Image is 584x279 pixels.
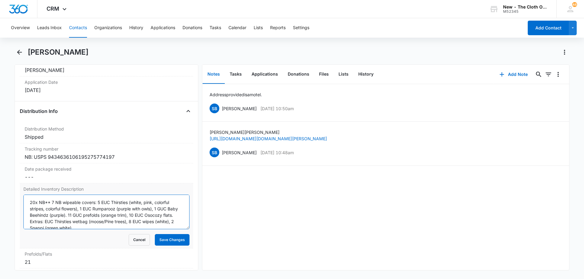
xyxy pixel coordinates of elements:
button: Donations [182,18,202,38]
span: SB [210,104,219,113]
button: Leads Inbox [37,18,62,38]
div: notifications count [572,2,577,7]
div: NB: USPS 9434636106195275774197 [25,153,188,161]
label: Prefolds/Flats [25,251,188,257]
button: Back [15,47,24,57]
p: [PERSON_NAME] [222,149,257,156]
div: [PERSON_NAME] [25,66,188,74]
button: Close [183,106,193,116]
label: Tracking number [25,146,188,152]
button: History [129,18,143,38]
button: Notes [203,65,225,84]
button: Tasks [210,18,221,38]
button: Applications [151,18,175,38]
p: [DATE] 10:50am [260,105,294,112]
button: Settings [293,18,309,38]
button: Tasks [225,65,247,84]
div: account name [503,5,547,9]
textarea: 20x NB** 7 NB wipeable covers: 5 EUC Thirsties (white, pink, colorful stripes, colorful flowers),... [23,195,189,229]
button: Contacts [69,18,87,38]
button: Add Contact [528,21,569,35]
label: Distribution Method [25,126,188,132]
button: Calendar [228,18,246,38]
div: Tracking numberNB: USPS 9434636106195275774197 [20,143,193,163]
button: Applications [247,65,283,84]
button: Lists [334,65,353,84]
p: Address provided is a motel. [210,91,262,98]
button: Files [314,65,334,84]
button: Actions [560,47,569,57]
dd: --- [25,173,188,181]
button: Add Note [493,67,534,82]
label: Detailed Inventory Description [23,186,189,192]
button: Save Changes [155,234,189,246]
p: [PERSON_NAME] [222,105,257,112]
div: Application Date[DATE] [20,77,193,96]
div: 21 [25,258,188,266]
span: CRM [47,5,59,12]
span: 48 [572,2,577,7]
label: Application Date [25,79,188,85]
h4: Distribution Info [20,107,58,115]
button: Reports [270,18,286,38]
div: Date package received--- [20,163,193,183]
a: [URL][DOMAIN_NAME][DOMAIN_NAME][PERSON_NAME] [210,136,327,141]
label: Date package received [25,166,188,172]
button: Overflow Menu [553,70,563,79]
h1: [PERSON_NAME] [28,48,89,57]
p: [DATE] 10:48am [260,149,294,156]
button: Overview [11,18,30,38]
button: Donations [283,65,314,84]
div: Prefolds/Flats21 [20,248,193,268]
div: Shipped [25,133,188,141]
button: History [353,65,378,84]
p: [PERSON_NAME] [PERSON_NAME] [210,129,327,135]
button: Cancel [129,234,150,246]
button: Organizations [94,18,122,38]
button: Lists [254,18,263,38]
div: Distribution MethodShipped [20,123,193,143]
div: account id [503,9,547,14]
button: Search... [534,70,544,79]
button: Filters [544,70,553,79]
div: Electronic Signature[PERSON_NAME] [20,56,193,77]
span: SB [210,148,219,157]
div: [DATE] [25,87,188,94]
